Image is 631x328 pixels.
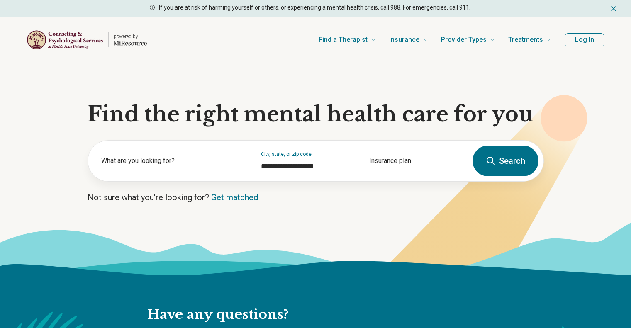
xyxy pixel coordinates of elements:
[609,3,618,13] button: Dismiss
[441,34,487,46] span: Provider Types
[319,34,368,46] span: Find a Therapist
[319,23,376,56] a: Find a Therapist
[159,3,470,12] p: If you are at risk of harming yourself or others, or experiencing a mental health crisis, call 98...
[389,34,419,46] span: Insurance
[114,33,147,40] p: powered by
[211,192,258,202] a: Get matched
[147,306,464,323] h2: Have any questions?
[508,34,543,46] span: Treatments
[101,156,241,166] label: What are you looking for?
[389,23,428,56] a: Insurance
[88,102,544,127] h1: Find the right mental health care for you
[508,23,551,56] a: Treatments
[473,146,538,176] button: Search
[88,192,544,203] p: Not sure what you’re looking for?
[565,33,604,46] button: Log In
[27,27,147,53] a: Home page
[441,23,495,56] a: Provider Types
